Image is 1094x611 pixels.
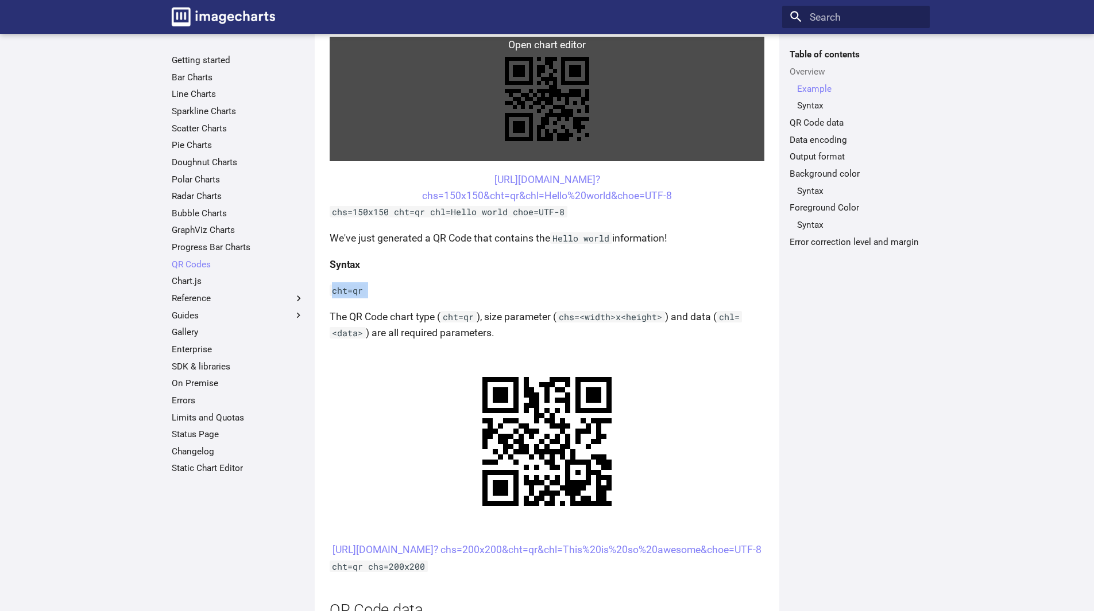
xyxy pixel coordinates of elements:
h4: Syntax [330,256,764,273]
a: Background color [790,168,922,180]
p: The QR Code chart type ( ), size parameter ( ) and data ( ) are all required parameters. [330,309,764,341]
img: chart [457,351,637,532]
a: Sparkline Charts [172,106,304,117]
a: Errors [172,395,304,406]
a: Progress Bar Charts [172,242,304,253]
a: Bubble Charts [172,208,304,219]
img: logo [172,7,275,26]
a: Status Page [172,429,304,440]
code: Hello world [550,232,612,244]
label: Guides [172,310,304,321]
a: SDK & libraries [172,361,304,372]
code: cht=qr [330,285,366,296]
a: On Premise [172,378,304,389]
label: Table of contents [782,49,930,60]
a: Syntax [797,185,922,197]
a: Error correction level and margin [790,236,922,248]
a: Scatter Charts [172,123,304,134]
a: Changelog [172,446,304,457]
a: Polar Charts [172,174,304,185]
a: Data encoding [790,134,922,146]
a: Syntax [797,219,922,231]
input: Search [782,6,930,29]
a: Example [797,83,922,95]
label: Reference [172,293,304,304]
nav: Background color [790,185,922,197]
code: cht=qr [440,311,477,322]
nav: Table of contents [782,49,930,247]
p: We've just generated a QR Code that contains the information! [330,230,764,246]
a: GraphViz Charts [172,224,304,236]
a: QR Code data [790,117,922,129]
a: Bar Charts [172,72,304,83]
code: chs=<width>x<height> [556,311,665,322]
a: Chart.js [172,275,304,287]
a: Doughnut Charts [172,157,304,168]
a: Output format [790,151,922,162]
a: [URL][DOMAIN_NAME]?chs=150x150&cht=qr&chl=Hello%20world&choe=UTF-8 [422,174,672,201]
a: Foreground Color [790,202,922,213]
code: cht=qr chs=200x200 [330,561,428,572]
a: Getting started [172,55,304,66]
a: Limits and Quotas [172,412,304,423]
a: QR Codes [172,259,304,270]
a: Line Charts [172,88,304,100]
nav: Foreground Color [790,219,922,231]
a: Static Chart Editor [172,462,304,474]
a: [URL][DOMAIN_NAME]? chs=200x200&cht=qr&chl=This%20is%20so%20awesome&choe=UTF-8 [333,544,761,555]
a: Overview [790,66,922,77]
code: chs=150x150 cht=qr chl=Hello world choe=UTF-8 [330,206,567,217]
nav: Overview [790,83,922,112]
a: Image-Charts documentation [167,2,280,31]
a: Pie Charts [172,139,304,151]
a: Syntax [797,100,922,111]
a: Gallery [172,326,304,338]
a: Enterprise [172,344,304,355]
a: Radar Charts [172,190,304,202]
